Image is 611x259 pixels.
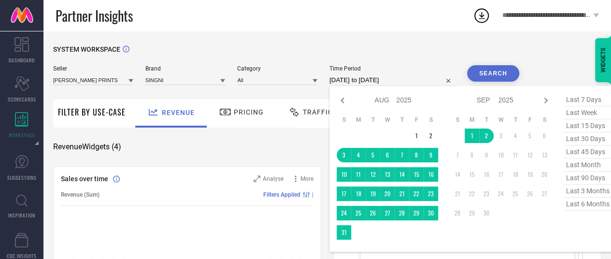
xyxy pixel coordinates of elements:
[465,129,479,143] td: Mon Sep 01 2025
[409,116,424,124] th: Friday
[303,108,333,116] span: Traffic
[537,148,552,162] td: Sat Sep 13 2025
[61,191,99,198] span: Revenue (Sum)
[467,65,519,82] button: Search
[479,167,494,182] td: Tue Sep 16 2025
[450,206,465,220] td: Sun Sep 28 2025
[537,129,552,143] td: Sat Sep 06 2025
[465,148,479,162] td: Mon Sep 08 2025
[329,74,455,86] input: Select time period
[145,65,226,72] span: Brand
[56,6,133,26] span: Partner Insights
[540,95,552,106] div: Next month
[366,148,380,162] td: Tue Aug 05 2025
[366,167,380,182] td: Tue Aug 12 2025
[9,131,35,139] span: WORKSPACE
[61,175,108,183] span: Sales over time
[8,212,35,219] span: INSPIRATION
[380,187,395,201] td: Wed Aug 20 2025
[409,167,424,182] td: Fri Aug 15 2025
[409,129,424,143] td: Fri Aug 01 2025
[380,206,395,220] td: Wed Aug 27 2025
[263,175,284,182] span: Analyse
[380,116,395,124] th: Wednesday
[508,148,523,162] td: Thu Sep 11 2025
[537,167,552,182] td: Sat Sep 20 2025
[337,116,351,124] th: Sunday
[53,142,121,152] span: Revenue Widgets ( 4 )
[450,116,465,124] th: Sunday
[424,187,438,201] td: Sat Aug 23 2025
[8,96,36,103] span: SCORECARDS
[53,45,120,53] span: SYSTEM WORKSPACE
[465,116,479,124] th: Monday
[366,116,380,124] th: Tuesday
[508,187,523,201] td: Thu Sep 25 2025
[537,116,552,124] th: Saturday
[395,148,409,162] td: Thu Aug 07 2025
[508,116,523,124] th: Thursday
[450,148,465,162] td: Sun Sep 07 2025
[409,187,424,201] td: Fri Aug 22 2025
[494,129,508,143] td: Wed Sep 03 2025
[337,95,348,106] div: Previous month
[424,129,438,143] td: Sat Aug 02 2025
[337,206,351,220] td: Sun Aug 24 2025
[523,187,537,201] td: Fri Sep 26 2025
[58,106,126,118] span: Filter By Use-Case
[479,129,494,143] td: Tue Sep 02 2025
[479,116,494,124] th: Tuesday
[395,167,409,182] td: Thu Aug 14 2025
[424,116,438,124] th: Saturday
[395,116,409,124] th: Thursday
[450,167,465,182] td: Sun Sep 14 2025
[337,148,351,162] td: Sun Aug 03 2025
[237,65,317,72] span: Category
[465,187,479,201] td: Mon Sep 22 2025
[523,116,537,124] th: Friday
[7,174,37,181] span: SUGGESTIONS
[329,65,455,72] span: Time Period
[395,187,409,201] td: Thu Aug 21 2025
[53,65,133,72] span: Seller
[366,206,380,220] td: Tue Aug 26 2025
[254,175,260,182] svg: Zoom
[337,167,351,182] td: Sun Aug 10 2025
[351,206,366,220] td: Mon Aug 25 2025
[366,187,380,201] td: Tue Aug 19 2025
[234,108,264,116] span: Pricing
[424,206,438,220] td: Sat Aug 30 2025
[351,116,366,124] th: Monday
[351,148,366,162] td: Mon Aug 04 2025
[312,191,313,198] span: |
[450,187,465,201] td: Sun Sep 21 2025
[409,148,424,162] td: Fri Aug 08 2025
[424,148,438,162] td: Sat Aug 09 2025
[465,167,479,182] td: Mon Sep 15 2025
[351,187,366,201] td: Mon Aug 18 2025
[380,167,395,182] td: Wed Aug 13 2025
[263,191,300,198] span: Filters Applied
[523,167,537,182] td: Fri Sep 19 2025
[494,116,508,124] th: Wednesday
[351,167,366,182] td: Mon Aug 11 2025
[494,148,508,162] td: Wed Sep 10 2025
[162,109,195,116] span: Revenue
[479,187,494,201] td: Tue Sep 23 2025
[409,206,424,220] td: Fri Aug 29 2025
[537,187,552,201] td: Sat Sep 27 2025
[494,187,508,201] td: Wed Sep 24 2025
[300,175,313,182] span: More
[465,206,479,220] td: Mon Sep 29 2025
[479,206,494,220] td: Tue Sep 30 2025
[9,57,35,64] span: DASHBOARD
[337,225,351,240] td: Sun Aug 31 2025
[473,7,490,24] div: Open download list
[523,148,537,162] td: Fri Sep 12 2025
[523,129,537,143] td: Fri Sep 05 2025
[494,167,508,182] td: Wed Sep 17 2025
[337,187,351,201] td: Sun Aug 17 2025
[424,167,438,182] td: Sat Aug 16 2025
[479,148,494,162] td: Tue Sep 09 2025
[508,129,523,143] td: Thu Sep 04 2025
